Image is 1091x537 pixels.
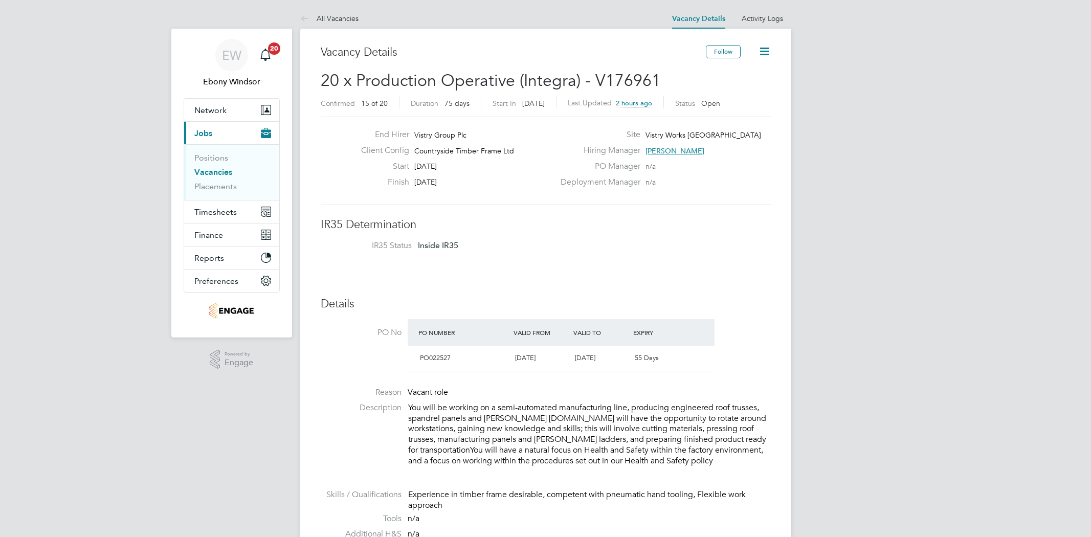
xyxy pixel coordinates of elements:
[321,327,402,338] label: PO No
[353,177,409,188] label: Finish
[575,353,595,362] span: [DATE]
[631,323,691,342] div: Expiry
[255,39,276,72] a: 20
[493,99,516,108] label: Start In
[408,387,448,397] span: Vacant role
[701,99,720,108] span: Open
[321,489,402,500] label: Skills / Qualifications
[194,207,237,217] span: Timesheets
[554,161,640,172] label: PO Manager
[645,162,656,171] span: n/a
[194,230,223,240] span: Finance
[672,14,725,23] a: Vacancy Details
[171,29,292,338] nav: Main navigation
[408,513,419,524] span: n/a
[414,162,437,171] span: [DATE]
[225,350,253,359] span: Powered by
[194,153,228,163] a: Positions
[645,146,704,155] span: [PERSON_NAME]
[645,130,761,140] span: Vistry Works [GEOGRAPHIC_DATA]
[184,303,280,319] a: Go to home page
[184,122,279,144] button: Jobs
[321,513,402,524] label: Tools
[225,359,253,367] span: Engage
[568,98,612,107] label: Last Updated
[268,42,280,55] span: 20
[353,161,409,172] label: Start
[616,99,652,107] span: 2 hours ago
[408,489,771,511] div: Experience in timber frame desirable, competent with pneumatic hand tooling, Flexible work approach
[194,276,238,286] span: Preferences
[675,99,695,108] label: Status
[645,177,656,187] span: n/a
[184,39,280,88] a: EWEbony Windsor
[194,167,232,177] a: Vacancies
[635,353,659,362] span: 55 Days
[184,247,279,269] button: Reports
[414,177,437,187] span: [DATE]
[184,270,279,292] button: Preferences
[511,323,571,342] div: Valid From
[194,182,237,191] a: Placements
[554,129,640,140] label: Site
[414,146,514,155] span: Countryside Timber Frame Ltd
[444,99,470,108] span: 75 days
[554,145,640,156] label: Hiring Manager
[361,99,388,108] span: 15 of 20
[554,177,640,188] label: Deployment Manager
[194,105,227,115] span: Network
[411,99,438,108] label: Duration
[522,99,545,108] span: [DATE]
[194,253,224,263] span: Reports
[742,14,783,23] a: Activity Logs
[210,350,253,369] a: Powered byEngage
[706,45,741,58] button: Follow
[300,14,359,23] a: All Vacancies
[194,128,212,138] span: Jobs
[414,130,466,140] span: Vistry Group Plc
[420,353,451,362] span: PO022527
[353,129,409,140] label: End Hirer
[418,240,458,250] span: Inside IR35
[184,76,280,88] span: Ebony Windsor
[222,49,241,62] span: EW
[408,402,771,466] p: You will be working on a semi-automated manufacturing line, producing engineered roof trusses, sp...
[321,99,355,108] label: Confirmed
[184,200,279,223] button: Timesheets
[321,71,661,91] span: 20 x Production Operative (Integra) - V176961
[321,45,706,60] h3: Vacancy Details
[321,402,402,413] label: Description
[321,297,771,311] h3: Details
[515,353,536,362] span: [DATE]
[416,323,511,342] div: PO Number
[571,323,631,342] div: Valid To
[353,145,409,156] label: Client Config
[209,303,254,319] img: integrapeople-logo-retina.png
[321,217,771,232] h3: IR35 Determination
[331,240,412,251] label: IR35 Status
[184,223,279,246] button: Finance
[184,144,279,200] div: Jobs
[184,99,279,121] button: Network
[321,387,402,398] label: Reason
